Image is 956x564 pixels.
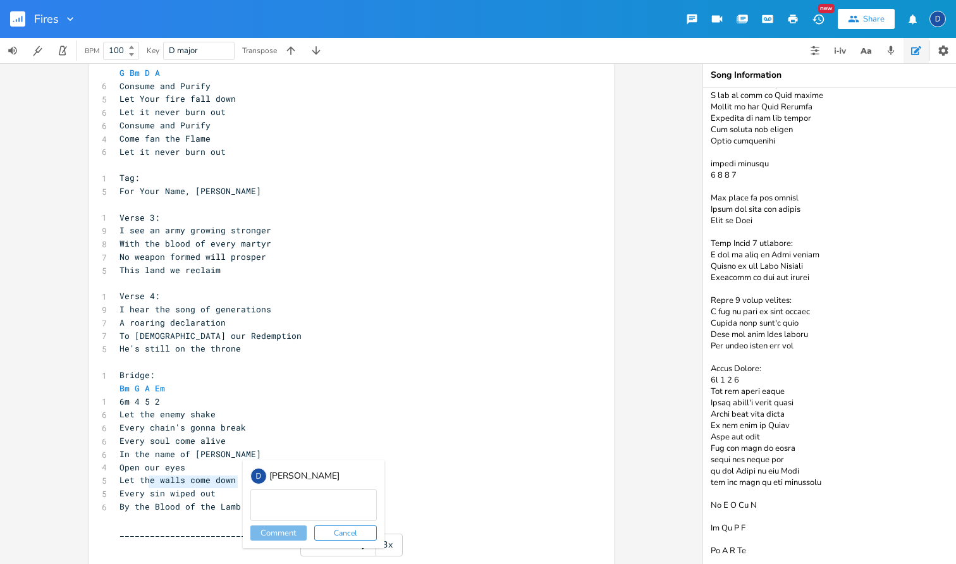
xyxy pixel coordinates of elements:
[120,80,211,92] span: Consume and Purify
[155,383,165,394] span: Em
[85,47,99,54] div: BPM
[120,106,226,118] span: Let it never burn out
[120,238,271,249] span: With the blood of every martyr
[120,212,160,223] span: Verse 3:
[120,501,241,512] span: By the Blood of the Lamb
[120,303,271,315] span: I hear the song of generations
[120,290,160,302] span: Verse 4:
[145,67,150,78] span: D
[120,422,246,433] span: Every chain's gonna break
[120,185,261,197] span: For Your Name, [PERSON_NAME]
[376,534,399,556] div: 3x
[929,4,946,34] button: D
[250,525,307,541] button: Comment
[120,435,226,446] span: Every soul come alive
[169,45,198,56] span: D major
[120,396,160,407] span: 6m 4 5 2
[120,448,261,460] span: In the name of [PERSON_NAME]
[120,120,211,131] span: Consume and Purify
[806,8,831,30] button: New
[703,88,956,564] textarea: Lore ipsum: Dolors amet conse Adi elit sedd eiusm temp inc Utlab etd magn Aliqu eni admi Ve'q nos...
[120,317,226,328] span: A roaring declaration
[147,47,159,54] div: Key
[155,67,160,78] span: A
[120,330,302,341] span: To [DEMOGRAPHIC_DATA] our Redemption
[130,67,140,78] span: Bm
[120,67,125,78] span: G
[120,408,216,420] span: Let the enemy shake
[120,462,185,473] span: Open our eyes
[120,527,251,539] span: __________________________
[929,11,946,27] div: David Jones
[120,264,221,276] span: This land we reclaim
[120,369,155,381] span: Bridge:
[818,4,835,13] div: New
[711,71,948,80] div: Song Information
[120,54,185,65] span: 4 6 1 5
[120,146,226,157] span: Let it never burn out
[34,13,59,25] span: Fires
[120,93,236,104] span: Let Your fire fall down
[145,383,150,394] span: A
[250,468,267,484] div: David Jones
[863,13,885,25] div: Share
[120,251,266,262] span: No weapon formed will prosper
[120,224,271,236] span: I see an army growing stronger
[120,487,216,499] span: Every sin wiped out
[120,383,130,394] span: Bm
[135,383,140,394] span: G
[838,9,895,29] button: Share
[120,474,236,486] span: Let the walls come down
[242,47,277,54] div: Transpose
[314,525,377,541] button: Cancel
[269,471,340,481] div: [PERSON_NAME]
[120,133,211,144] span: Come fan the Flame
[120,172,140,183] span: Tag:
[120,343,241,354] span: He's still on the throne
